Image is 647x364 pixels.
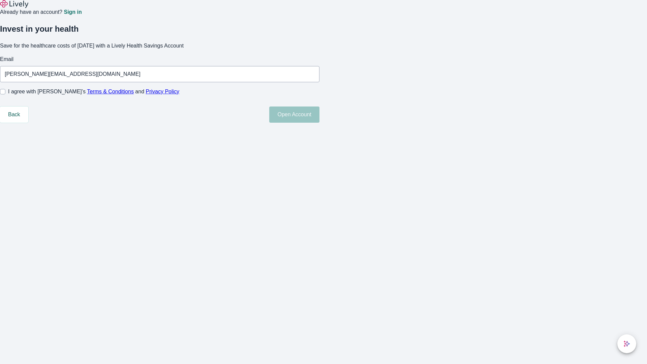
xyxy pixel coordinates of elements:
[617,334,636,353] button: chat
[623,340,630,347] svg: Lively AI Assistant
[64,9,82,15] a: Sign in
[146,89,180,94] a: Privacy Policy
[87,89,134,94] a: Terms & Conditions
[8,88,179,96] span: I agree with [PERSON_NAME]’s and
